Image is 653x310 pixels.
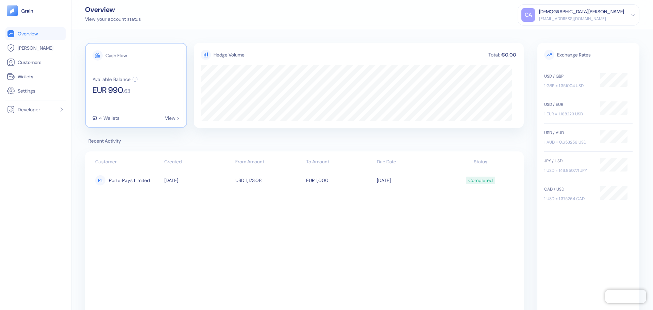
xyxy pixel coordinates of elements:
[163,172,233,189] td: [DATE]
[165,116,180,120] div: View >
[18,87,35,94] span: Settings
[123,88,130,94] span: . 63
[544,101,593,108] div: USD / EUR
[539,16,624,22] div: [EMAIL_ADDRESS][DOMAIN_NAME]
[93,77,138,82] button: Available Balance
[7,58,64,66] a: Customers
[85,16,141,23] div: View your account status
[544,83,593,89] div: 1 GBP = 1.351004 USD
[99,116,119,120] div: 4 Wallets
[214,51,245,59] div: Hedge Volume
[85,6,141,13] div: Overview
[109,175,150,186] span: PorterPays Limited
[7,5,18,16] img: logo-tablet-V2.svg
[92,156,163,169] th: Customer
[544,139,593,145] div: 1 AUD = 0.653256 USD
[7,87,64,95] a: Settings
[544,167,593,174] div: 1 USD = 146.950771 JPY
[544,130,593,136] div: USD / AUD
[375,172,446,189] td: [DATE]
[7,30,64,38] a: Overview
[468,175,493,186] div: Completed
[21,9,34,13] img: logo
[544,186,593,192] div: CAD / USD
[304,156,375,169] th: To Amount
[7,44,64,52] a: [PERSON_NAME]
[448,158,514,165] div: Status
[234,156,304,169] th: From Amount
[375,156,446,169] th: Due Date
[18,45,53,51] span: [PERSON_NAME]
[18,30,38,37] span: Overview
[544,158,593,164] div: JPY / USD
[93,77,131,82] div: Available Balance
[105,53,127,58] div: Cash Flow
[163,156,233,169] th: Created
[93,86,123,94] span: EUR 990
[18,73,33,80] span: Wallets
[501,52,517,57] div: €0.00
[521,8,535,22] div: CA
[488,52,501,57] div: Total:
[544,73,593,79] div: USD / GBP
[539,8,624,15] div: [DEMOGRAPHIC_DATA][PERSON_NAME]
[18,59,41,66] span: Customers
[605,290,646,303] iframe: Chatra live chat
[18,106,40,113] span: Developer
[95,175,105,185] div: PL
[7,72,64,81] a: Wallets
[544,50,633,60] span: Exchange Rates
[544,196,593,202] div: 1 USD = 1.375264 CAD
[544,111,593,117] div: 1 EUR = 1.168223 USD
[234,172,304,189] td: USD 1,173.08
[85,137,524,145] span: Recent Activity
[304,172,375,189] td: EUR 1,000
